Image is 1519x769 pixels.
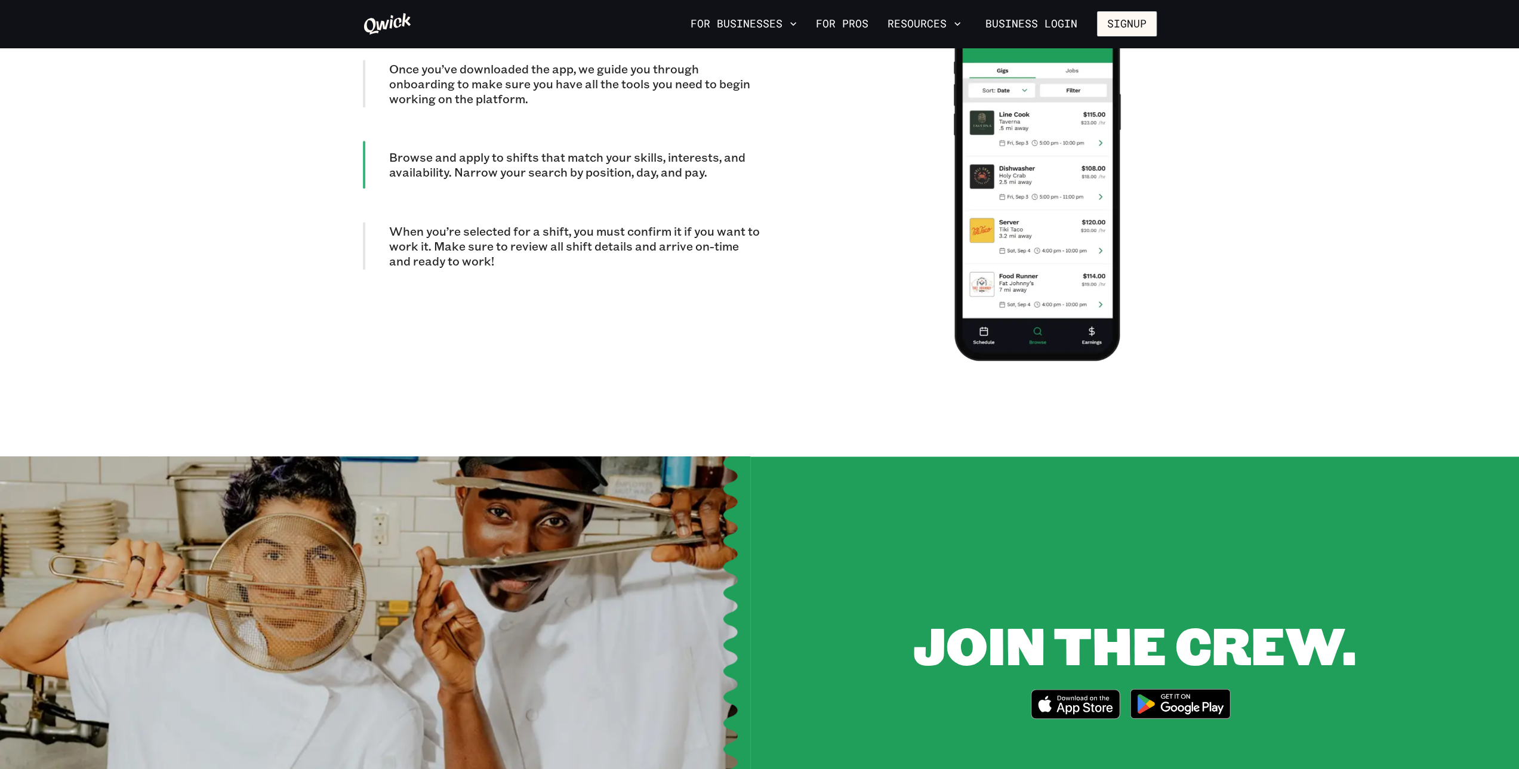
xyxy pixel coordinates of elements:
a: For Pros [811,14,873,34]
button: For Businesses [686,14,802,34]
a: Download on the App Store [1031,689,1120,722]
p: When you’re selected for a shift, you must confirm it if you want to work it. Make sure to review... [389,224,760,268]
div: When you’re selected for a shift, you must confirm it if you want to work it. Make sure to review... [363,222,760,270]
button: Signup [1097,11,1157,36]
div: Browse and apply to shifts that match your skills, interests, and availability. Narrow your searc... [363,141,760,189]
p: Browse and apply to shifts that match your skills, interests, and availability. Narrow your searc... [389,150,760,180]
a: Business Login [975,11,1087,36]
img: Step 2: How it Works [954,17,1121,361]
button: Resources [883,14,966,34]
img: Get it on Google Play [1123,681,1238,726]
span: JOIN THE CREW. [913,610,1355,679]
div: Once you’ve downloaded the app, we guide you through onboarding to make sure you have all the too... [363,60,760,107]
p: Once you’ve downloaded the app, we guide you through onboarding to make sure you have all the too... [389,61,760,106]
